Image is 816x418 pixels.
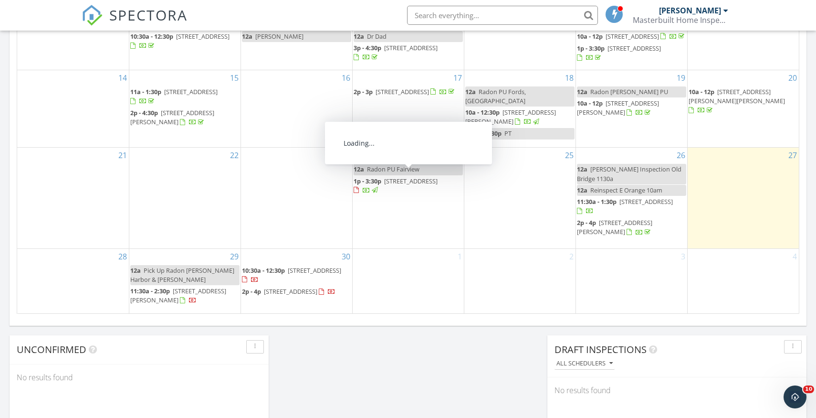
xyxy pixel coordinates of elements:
[575,70,687,148] td: Go to September 19, 2025
[465,129,502,138] span: 4:30p - 5:30p
[352,148,464,248] td: Go to September 24, 2025
[367,32,387,41] span: Dr Dad
[633,15,728,25] div: Masterbuilt Home Inspection
[575,148,687,248] td: Go to September 26, 2025
[590,87,668,96] span: Radon [PERSON_NAME] PU
[176,32,230,41] span: [STREET_ADDRESS]
[352,14,464,70] td: Go to September 10, 2025
[407,6,598,25] input: Search everything...
[17,248,129,313] td: Go to September 28, 2025
[577,43,686,64] a: 1p - 3:30p [STREET_ADDRESS]
[607,44,661,53] span: [STREET_ADDRESS]
[577,98,686,118] a: 10a - 12p [STREET_ADDRESS][PERSON_NAME]
[577,218,652,236] a: 2p - 4p [STREET_ADDRESS][PERSON_NAME]
[129,14,241,70] td: Go to September 8, 2025
[547,377,806,403] div: No results found
[687,14,799,70] td: Go to September 13, 2025
[255,32,303,41] span: [PERSON_NAME]
[465,108,500,117] span: 10a - 12:30p
[242,266,285,275] span: 10:30a - 12:30p
[130,107,240,128] a: 2p - 4:30p [STREET_ADDRESS][PERSON_NAME]
[17,70,129,148] td: Go to September 14, 2025
[786,70,799,86] a: Go to September 20, 2025
[577,32,603,41] span: 10a - 12p
[129,70,241,148] td: Go to September 15, 2025
[288,266,341,275] span: [STREET_ADDRESS]
[451,148,464,163] a: Go to September 24, 2025
[687,248,799,313] td: Go to October 4, 2025
[577,99,659,117] span: [STREET_ADDRESS][PERSON_NAME]
[130,266,141,275] span: 12a
[679,249,687,264] a: Go to October 3, 2025
[659,6,721,15] div: [PERSON_NAME]
[354,177,438,194] a: 1p - 3:30p [STREET_ADDRESS]
[577,32,686,41] a: 10a - 12p [STREET_ADDRESS]
[242,287,261,296] span: 2p - 4p
[577,87,587,96] span: 12a
[577,186,587,194] span: 12a
[606,32,659,41] span: [STREET_ADDRESS]
[242,266,341,284] a: 10:30a - 12:30p [STREET_ADDRESS]
[130,108,214,126] a: 2p - 4:30p [STREET_ADDRESS][PERSON_NAME]
[384,43,438,52] span: [STREET_ADDRESS]
[109,5,188,25] span: SPECTORA
[784,386,806,408] iframe: Intercom live chat
[129,248,241,313] td: Go to September 29, 2025
[130,32,230,50] a: 10:30a - 12:30p [STREET_ADDRESS]
[352,248,464,313] td: Go to October 1, 2025
[577,196,686,217] a: 11:30a - 1:30p [STREET_ADDRESS]
[354,86,463,98] a: 2p - 3p [STREET_ADDRESS]
[577,217,686,238] a: 2p - 4p [STREET_ADDRESS][PERSON_NAME]
[465,87,526,105] span: Radon PU Fords, [GEOGRAPHIC_DATA]
[354,177,381,185] span: 1p - 3:30p
[82,5,103,26] img: The Best Home Inspection Software - Spectora
[556,360,613,367] div: All schedulers
[354,43,463,63] a: 3p - 4:30p [STREET_ADDRESS]
[689,87,714,96] span: 10a - 12p
[464,14,575,70] td: Go to September 11, 2025
[242,286,351,298] a: 2p - 4p [STREET_ADDRESS]
[451,70,464,86] a: Go to September 17, 2025
[130,287,170,295] span: 11:30a - 2:30p
[791,249,799,264] a: Go to October 4, 2025
[340,70,352,86] a: Go to September 16, 2025
[689,87,785,105] span: [STREET_ADDRESS][PERSON_NAME][PERSON_NAME]
[241,70,352,148] td: Go to September 16, 2025
[340,148,352,163] a: Go to September 23, 2025
[354,87,456,96] a: 2p - 3p [STREET_ADDRESS]
[465,87,476,96] span: 12a
[17,343,86,356] span: Unconfirmed
[116,148,129,163] a: Go to September 21, 2025
[228,70,241,86] a: Go to September 15, 2025
[577,44,605,53] span: 1p - 3:30p
[242,265,351,286] a: 10:30a - 12:30p [STREET_ADDRESS]
[354,176,463,196] a: 1p - 3:30p [STREET_ADDRESS]
[264,287,317,296] span: [STREET_ADDRESS]
[465,108,556,126] a: 10a - 12:30p [STREET_ADDRESS][PERSON_NAME]
[554,343,647,356] span: Draft Inspections
[130,266,234,284] span: Pick Up Radon [PERSON_NAME] Harbor & [PERSON_NAME]
[577,218,652,236] span: [STREET_ADDRESS][PERSON_NAME]
[130,286,240,306] a: 11:30a - 2:30p [STREET_ADDRESS][PERSON_NAME]
[675,148,687,163] a: Go to September 26, 2025
[130,32,173,41] span: 10:30a - 12:30p
[130,287,226,304] span: [STREET_ADDRESS][PERSON_NAME]
[687,70,799,148] td: Go to September 20, 2025
[687,148,799,248] td: Go to September 27, 2025
[129,148,241,248] td: Go to September 22, 2025
[563,70,575,86] a: Go to September 18, 2025
[130,287,226,304] a: 11:30a - 2:30p [STREET_ADDRESS][PERSON_NAME]
[82,13,188,33] a: SPECTORA
[504,129,512,138] span: PT
[456,249,464,264] a: Go to October 1, 2025
[577,218,596,227] span: 2p - 4p
[689,87,785,114] a: 10a - 12p [STREET_ADDRESS][PERSON_NAME][PERSON_NAME]
[577,165,681,182] span: [PERSON_NAME] Inspection Old Bridge 1130a
[619,197,673,206] span: [STREET_ADDRESS]
[130,108,158,117] span: 2p - 4:30p
[354,43,381,52] span: 3p - 4:30p
[10,364,269,390] div: No results found
[340,249,352,264] a: Go to September 30, 2025
[116,70,129,86] a: Go to September 14, 2025
[130,31,240,52] a: 10:30a - 12:30p [STREET_ADDRESS]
